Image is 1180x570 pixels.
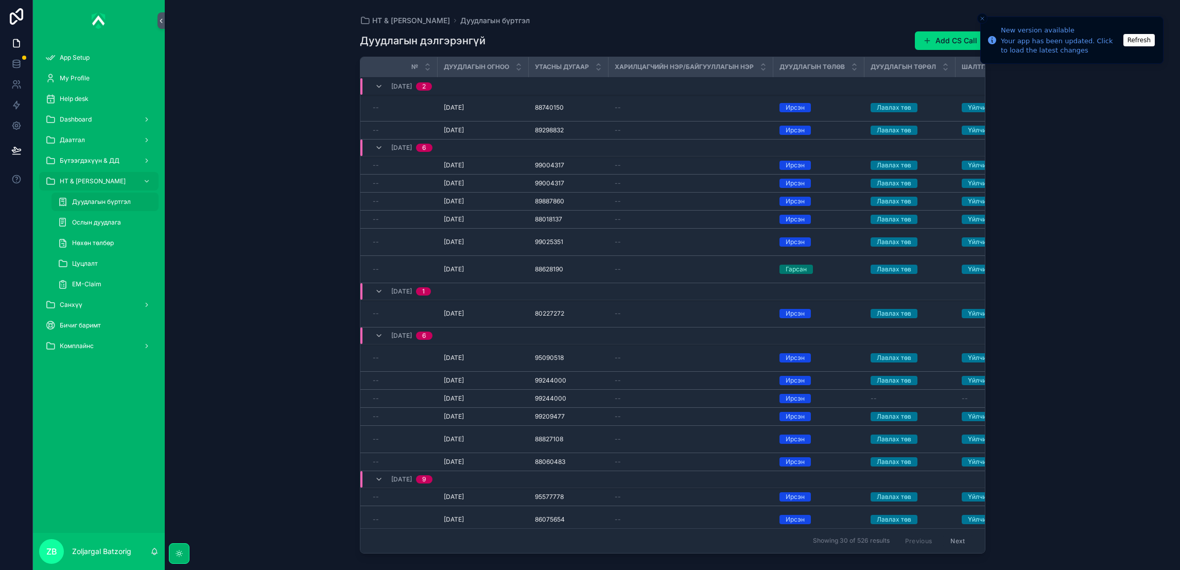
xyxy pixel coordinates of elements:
[871,265,949,274] a: Лавлах төв
[535,394,566,403] span: 99244000
[968,309,1000,318] div: Үйлчилгээ
[535,103,602,112] a: 88740150
[60,95,89,103] span: Help desk
[373,412,379,421] span: --
[786,265,807,274] div: Гарсан
[373,265,431,273] a: --
[871,237,949,247] a: Лавлах төв
[373,215,431,223] a: --
[535,515,565,524] span: 86075654
[422,144,426,152] div: 6
[535,376,602,385] a: 99244000
[33,41,165,369] div: scrollable content
[779,394,858,403] a: Ирсэн
[877,126,911,135] div: Лавлах төв
[877,103,911,112] div: Лавлах төв
[60,177,126,185] span: НТ & [PERSON_NAME]
[615,493,621,501] span: --
[615,515,767,524] a: --
[535,179,564,187] span: 99004317
[391,144,412,152] span: [DATE]
[968,179,1000,188] div: Үйлчилгээ
[962,237,1027,247] a: Үйлчилгээ
[877,412,911,421] div: Лавлах төв
[444,179,464,187] span: [DATE]
[615,458,621,466] span: --
[915,31,985,50] button: Add CS Call
[779,197,858,206] a: Ирсэн
[444,412,523,421] a: [DATE]
[615,197,767,205] a: --
[962,197,1027,206] a: Үйлчилгээ
[373,493,379,501] span: --
[962,265,1027,274] a: Үйлчилгээ
[535,412,602,421] a: 99209477
[877,515,911,524] div: Лавлах төв
[444,394,523,403] a: [DATE]
[615,412,621,421] span: --
[373,458,379,466] span: --
[535,238,563,246] span: 99025351
[786,457,805,467] div: Ирсэн
[1001,25,1120,36] div: New version available
[871,179,949,188] a: Лавлах төв
[39,48,159,67] a: App Setup
[968,515,1000,524] div: Үйлчилгээ
[460,15,530,26] span: Дуудлагын бүртгэл
[615,103,621,112] span: --
[92,12,106,29] img: App logo
[444,458,464,466] span: [DATE]
[779,103,858,112] a: Ирсэн
[779,126,858,135] a: Ирсэн
[72,239,114,247] span: Нөхөн төлбөр
[444,63,509,71] span: Дуудлагын огноо
[786,237,805,247] div: Ирсэн
[615,215,767,223] a: --
[39,337,159,355] a: Комплайнс
[373,394,431,403] a: --
[373,515,431,524] a: --
[615,103,767,112] a: --
[786,435,805,444] div: Ирсэн
[373,394,379,403] span: --
[444,515,523,524] a: [DATE]
[444,376,464,385] span: [DATE]
[60,74,90,82] span: My Profile
[968,412,1000,421] div: Үйлчилгээ
[422,475,426,483] div: 9
[422,82,426,91] div: 2
[444,197,464,205] span: [DATE]
[786,309,805,318] div: Ирсэн
[373,179,431,187] a: --
[615,265,621,273] span: --
[444,265,464,273] span: [DATE]
[615,215,621,223] span: --
[968,376,1000,385] div: Үйлчилгээ
[51,193,159,211] a: Дуудлагын бүртгэл
[535,103,564,112] span: 88740150
[943,533,972,549] button: Next
[779,265,858,274] a: Гарсан
[39,151,159,170] a: Бүтээгдэхүүн & ДД
[877,161,911,170] div: Лавлах төв
[962,353,1027,362] a: Үйлчилгээ
[373,161,431,169] a: --
[615,394,767,403] a: --
[444,309,464,318] span: [DATE]
[372,15,450,26] span: НТ & [PERSON_NAME]
[779,353,858,362] a: Ирсэн
[968,215,1000,224] div: Үйлчилгээ
[871,309,949,318] a: Лавлах төв
[779,309,858,318] a: Ирсэн
[444,238,523,246] a: [DATE]
[968,126,1000,135] div: Үйлчилгээ
[373,515,379,524] span: --
[535,63,589,71] span: Утасны дугаар
[962,492,1027,502] a: Үйлчилгээ
[779,215,858,224] a: Ирсэн
[871,63,936,71] span: Дуудлагын төрөл
[877,265,911,274] div: Лавлах төв
[779,376,858,385] a: Ирсэн
[373,309,379,318] span: --
[615,458,767,466] a: --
